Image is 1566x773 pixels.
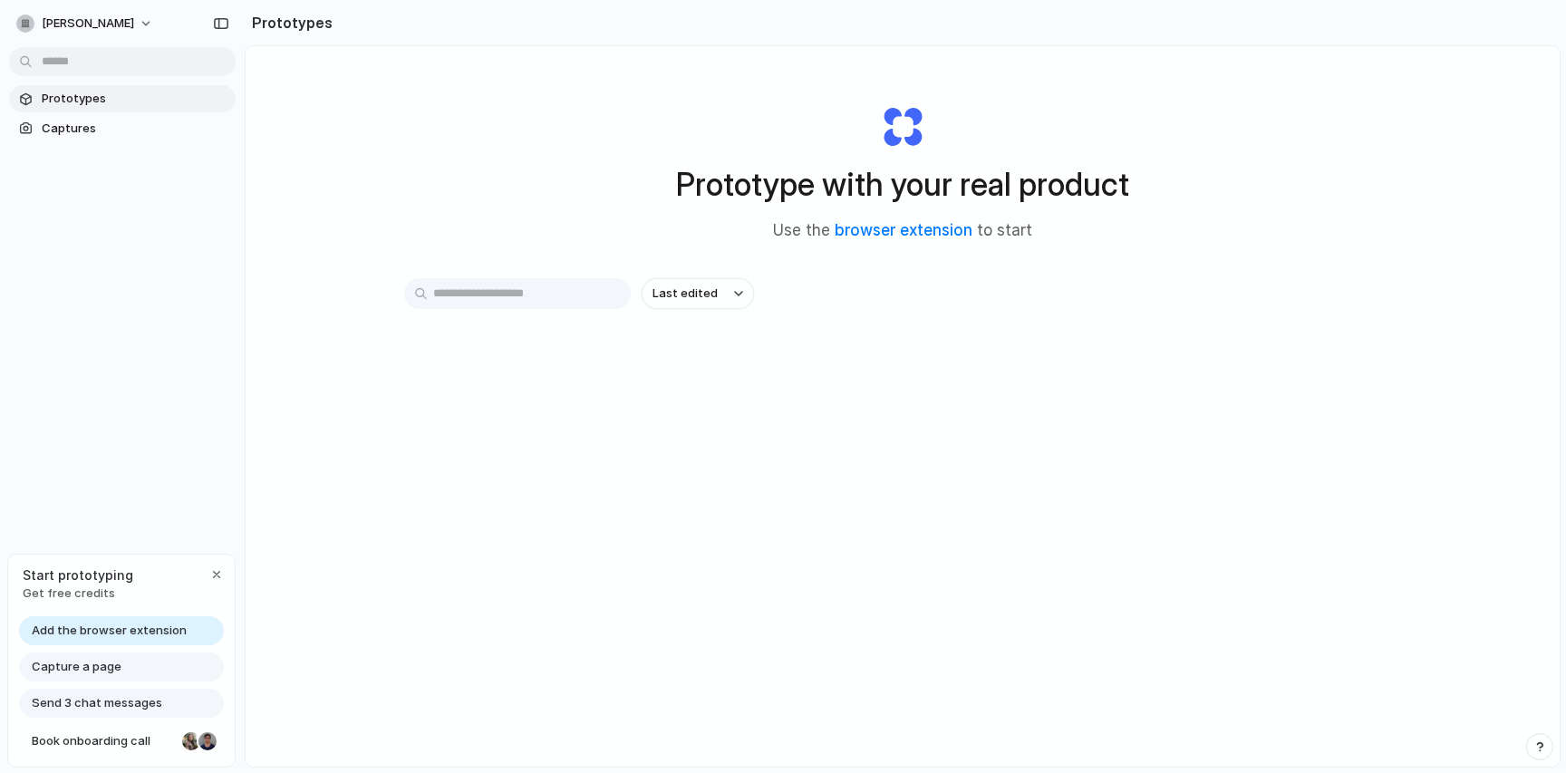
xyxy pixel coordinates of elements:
[835,221,972,239] a: browser extension
[32,694,162,712] span: Send 3 chat messages
[773,219,1032,243] span: Use the to start
[197,730,218,752] div: Christian Iacullo
[9,115,236,142] a: Captures
[32,622,187,640] span: Add the browser extension
[32,732,175,750] span: Book onboarding call
[42,14,134,33] span: [PERSON_NAME]
[652,285,718,303] span: Last edited
[23,585,133,603] span: Get free credits
[19,727,224,756] a: Book onboarding call
[42,90,228,108] span: Prototypes
[9,9,162,38] button: [PERSON_NAME]
[245,12,333,34] h2: Prototypes
[676,160,1129,208] h1: Prototype with your real product
[42,120,228,138] span: Captures
[180,730,202,752] div: Nicole Kubica
[9,85,236,112] a: Prototypes
[32,658,121,676] span: Capture a page
[23,565,133,585] span: Start prototyping
[642,278,754,309] button: Last edited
